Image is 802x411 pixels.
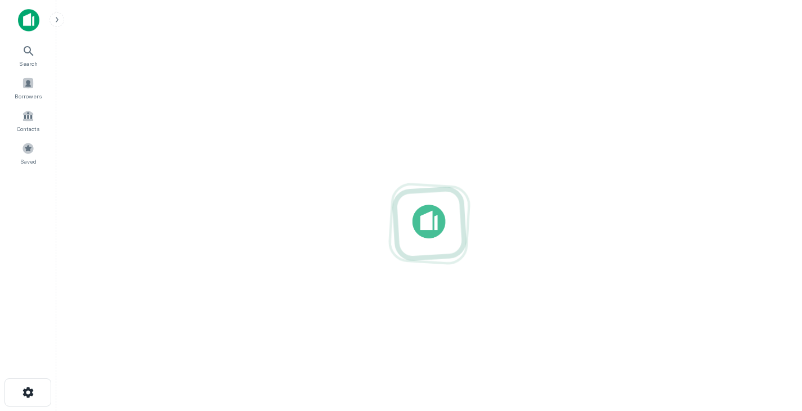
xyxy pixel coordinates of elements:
[20,157,37,166] span: Saved
[19,59,38,68] span: Search
[18,9,39,31] img: capitalize-icon.png
[746,321,802,375] iframe: Chat Widget
[3,73,53,103] a: Borrowers
[3,138,53,168] a: Saved
[3,40,53,70] a: Search
[3,105,53,136] a: Contacts
[17,124,39,133] span: Contacts
[15,92,42,101] span: Borrowers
